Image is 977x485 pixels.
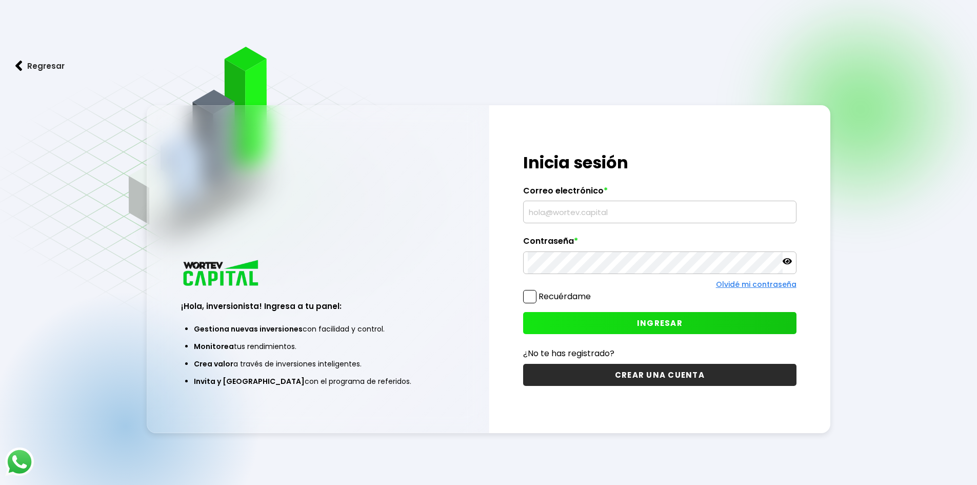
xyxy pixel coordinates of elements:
[523,236,796,251] label: Contraseña
[523,347,796,360] p: ¿No te has registrado?
[194,355,442,373] li: a través de inversiones inteligentes.
[194,341,234,352] span: Monitorea
[528,201,792,223] input: hola@wortev.capital
[15,61,23,71] img: flecha izquierda
[194,359,233,369] span: Crea valor
[181,300,454,312] h3: ¡Hola, inversionista! Ingresa a tu panel:
[523,186,796,201] label: Correo electrónico
[523,364,796,386] button: CREAR UNA CUENTA
[5,448,34,476] img: logos_whatsapp-icon.242b2217.svg
[194,320,442,338] li: con facilidad y control.
[194,373,442,390] li: con el programa de referidos.
[181,259,262,289] img: logo_wortev_capital
[637,318,683,328] span: INGRESAR
[523,347,796,386] a: ¿No te has registrado?CREAR UNA CUENTA
[194,324,303,334] span: Gestiona nuevas inversiones
[194,376,305,386] span: Invita y [GEOGRAPHIC_DATA]
[716,279,796,289] a: Olvidé mi contraseña
[194,338,442,355] li: tus rendimientos.
[539,290,591,302] label: Recuérdame
[523,150,796,175] h1: Inicia sesión
[523,312,796,334] button: INGRESAR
